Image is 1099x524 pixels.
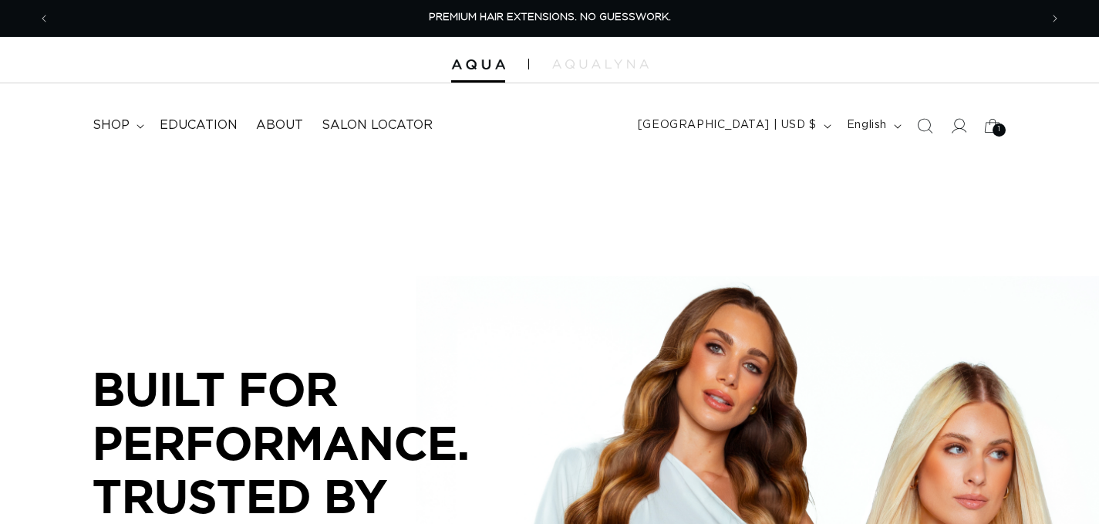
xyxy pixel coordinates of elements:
[451,59,505,70] img: Aqua Hair Extensions
[638,117,817,134] span: [GEOGRAPHIC_DATA] | USD $
[160,117,238,134] span: Education
[429,12,671,22] span: PREMIUM HAIR EXTENSIONS. NO GUESSWORK.
[322,117,433,134] span: Salon Locator
[247,108,312,143] a: About
[838,111,908,140] button: English
[847,117,887,134] span: English
[908,109,942,143] summary: Search
[150,108,247,143] a: Education
[552,59,649,69] img: aqualyna.com
[629,111,838,140] button: [GEOGRAPHIC_DATA] | USD $
[27,4,61,33] button: Previous announcement
[256,117,303,134] span: About
[93,117,130,134] span: shop
[83,108,150,143] summary: shop
[312,108,442,143] a: Salon Locator
[998,123,1001,137] span: 1
[1038,4,1072,33] button: Next announcement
